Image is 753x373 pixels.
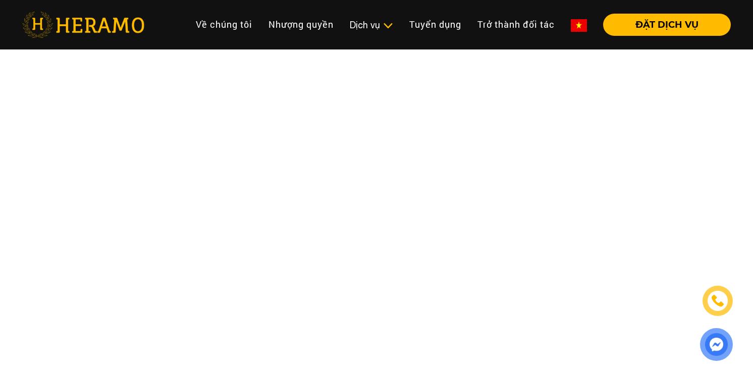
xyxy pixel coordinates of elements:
a: phone-icon [704,287,731,314]
img: phone-icon [712,295,724,306]
button: ĐẶT DỊCH VỤ [603,14,731,36]
img: subToggleIcon [383,21,393,31]
a: ĐẶT DỊCH VỤ [595,20,731,29]
a: Trở thành đối tác [469,14,563,35]
a: Tuyển dụng [401,14,469,35]
a: Nhượng quyền [260,14,342,35]
a: Về chúng tôi [188,14,260,35]
div: Dịch vụ [350,18,393,32]
img: vn-flag.png [571,19,587,32]
img: heramo-logo.png [22,12,144,38]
